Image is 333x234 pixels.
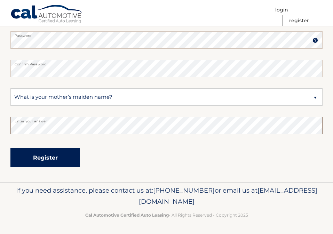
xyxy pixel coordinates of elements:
[10,148,80,167] button: Register
[10,31,323,37] label: Password
[10,117,323,122] label: Enter your answer
[275,5,288,15] a: Login
[10,185,323,207] p: If you need assistance, please contact us at: or email us at
[312,38,318,43] img: tooltip.svg
[139,186,317,205] span: [EMAIL_ADDRESS][DOMAIN_NAME]
[10,211,323,219] p: - All Rights Reserved - Copyright 2025
[153,186,215,194] span: [PHONE_NUMBER]
[10,60,323,65] label: Confirm Password
[85,212,169,218] strong: Cal Automotive Certified Auto Leasing
[10,5,84,25] a: Cal Automotive
[289,15,309,26] a: Register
